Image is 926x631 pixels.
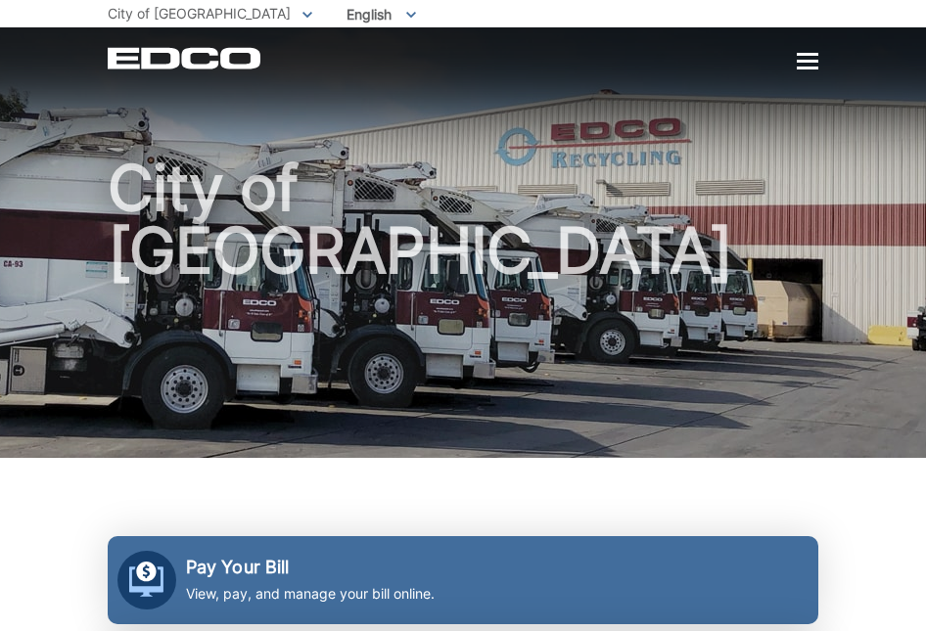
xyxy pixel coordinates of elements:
[186,557,435,578] h2: Pay Your Bill
[108,47,263,69] a: EDCD logo. Return to the homepage.
[108,157,818,467] h1: City of [GEOGRAPHIC_DATA]
[108,536,818,624] a: Pay Your Bill View, pay, and manage your bill online.
[108,5,291,22] span: City of [GEOGRAPHIC_DATA]
[186,583,435,605] p: View, pay, and manage your bill online.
